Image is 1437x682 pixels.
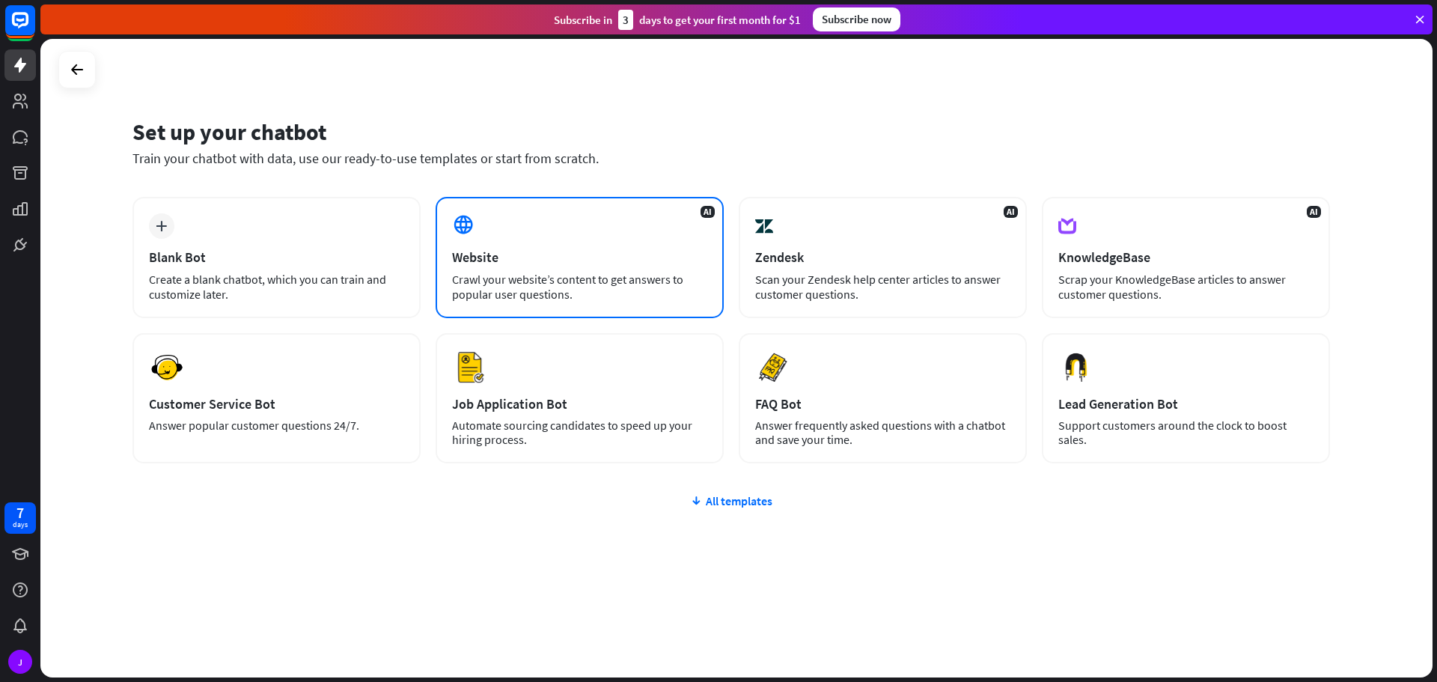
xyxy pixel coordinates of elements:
div: Blank Bot [149,249,404,266]
div: Lead Generation Bot [1058,395,1314,412]
div: 7 [16,506,24,520]
div: Set up your chatbot [132,118,1330,146]
div: Zendesk [755,249,1010,266]
div: Automate sourcing candidates to speed up your hiring process. [452,418,707,447]
div: Crawl your website’s content to get answers to popular user questions. [452,272,707,302]
div: Customer Service Bot [149,395,404,412]
div: Answer frequently asked questions with a chatbot and save your time. [755,418,1010,447]
div: Website [452,249,707,266]
div: 3 [618,10,633,30]
span: AI [701,206,715,218]
div: KnowledgeBase [1058,249,1314,266]
button: Open LiveChat chat widget [12,6,57,51]
div: days [13,520,28,530]
span: AI [1307,206,1321,218]
div: Subscribe in days to get your first month for $1 [554,10,801,30]
div: Create a blank chatbot, which you can train and customize later. [149,272,404,302]
div: Subscribe now [813,7,900,31]
div: FAQ Bot [755,395,1010,412]
a: 7 days [4,502,36,534]
span: AI [1004,206,1018,218]
div: Train your chatbot with data, use our ready-to-use templates or start from scratch. [132,150,1330,167]
div: J [8,650,32,674]
i: plus [156,221,167,231]
div: All templates [132,493,1330,508]
div: Job Application Bot [452,395,707,412]
div: Scrap your KnowledgeBase articles to answer customer questions. [1058,272,1314,302]
div: Answer popular customer questions 24/7. [149,418,404,433]
div: Support customers around the clock to boost sales. [1058,418,1314,447]
div: Scan your Zendesk help center articles to answer customer questions. [755,272,1010,302]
